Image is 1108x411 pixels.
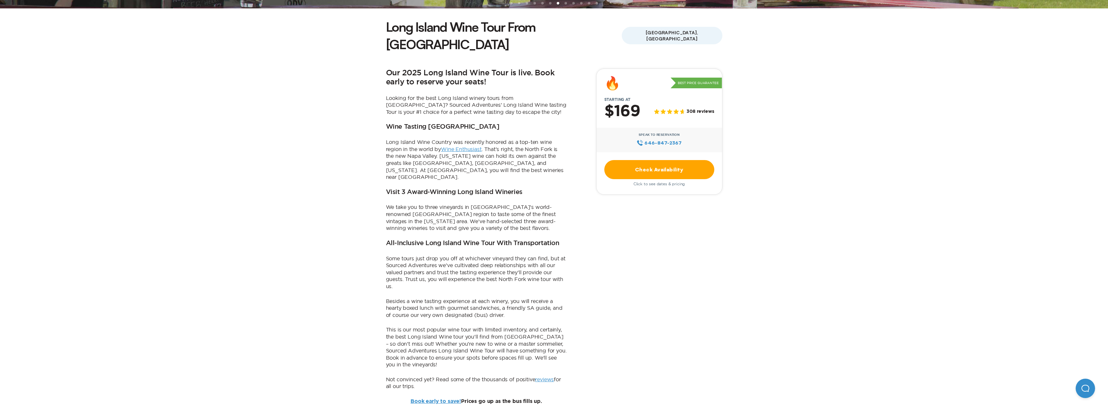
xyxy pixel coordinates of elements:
[604,160,714,179] a: Check Availability
[386,95,567,116] p: Looking for the best Long Island winery tours from [GEOGRAPHIC_DATA]? Sourced Adventures’ Long Is...
[557,2,559,5] li: slide item 7
[386,376,567,390] p: Not convinced yet? Read some of the thousands of positive for all our trips.
[541,2,544,5] li: slide item 5
[386,255,567,290] p: Some tours just drop you off at whichever vineyard they can find, but at Sourced Adventures we’ve...
[644,139,682,146] span: 646‍-847‍-2367
[411,399,542,404] b: Prices go up as the bus fills up.
[604,77,620,90] div: 🔥
[386,18,622,53] h1: Long Island Wine Tour From [GEOGRAPHIC_DATA]
[549,2,552,5] li: slide item 6
[526,2,528,5] li: slide item 3
[386,189,522,196] h3: Visit 3 Award-Winning Long Island Wineries
[386,69,567,87] h2: Our 2025 Long Island Wine Tour is live. Book early to reserve your seats!
[597,97,638,102] span: Starting at
[533,2,536,5] li: slide item 4
[386,326,567,368] p: This is our most popular wine tour with limited inventory, and certainly, the best Long Island Wi...
[580,2,583,5] li: slide item 10
[671,78,722,89] p: Best Price Guarantee
[622,27,722,44] span: [GEOGRAPHIC_DATA], [GEOGRAPHIC_DATA]
[1076,379,1095,398] iframe: Help Scout Beacon - Open
[686,109,714,114] span: 308 reviews
[441,146,482,152] a: Wine Enthusiast
[604,103,640,120] h2: $169
[637,139,682,146] a: 646‍-847‍-2367
[565,2,567,5] li: slide item 8
[386,123,499,131] h3: Wine Tasting [GEOGRAPHIC_DATA]
[572,2,575,5] li: slide item 9
[510,2,513,5] li: slide item 1
[386,240,559,247] h3: All-Inclusive Long Island Wine Tour With Transportation
[633,182,685,186] span: Click to see dates & pricing
[596,2,598,5] li: slide item 12
[518,2,521,5] li: slide item 2
[386,204,567,232] p: We take you to three vineyards in [GEOGRAPHIC_DATA]’s world-renowned [GEOGRAPHIC_DATA] region to ...
[386,298,567,319] p: Besides a wine tasting experience at each winery, you will receive a hearty boxed lunch with gour...
[386,139,567,181] p: Long Island Wine Country was recently honored as a top-ten wine region in the world by . That’s r...
[588,2,590,5] li: slide item 11
[411,399,461,404] a: Book early to save!
[535,376,554,382] a: reviews
[639,133,680,137] span: Speak to Reservation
